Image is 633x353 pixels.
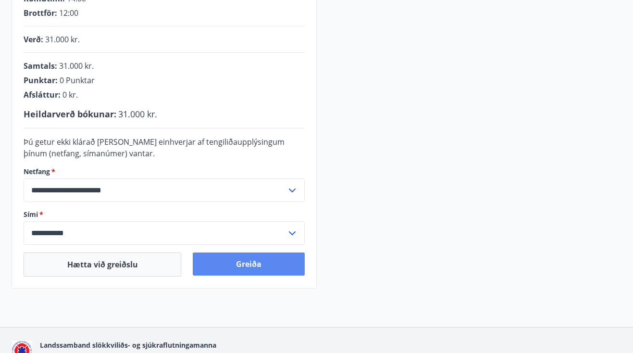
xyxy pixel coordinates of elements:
span: Samtals : [24,61,57,71]
span: Punktar : [24,75,58,86]
label: Netfang [24,167,305,176]
span: 31.000 kr. [59,61,94,71]
span: Afsláttur : [24,89,61,100]
span: 0 Punktar [60,75,95,86]
button: Greiða [193,252,304,276]
span: 12:00 [59,8,78,18]
span: 0 kr. [62,89,78,100]
span: Landssamband slökkviliðs- og sjúkraflutningamanna [40,340,216,350]
span: 31.000 kr. [45,34,80,45]
span: Heildarverð bókunar : [24,108,116,120]
span: Brottför : [24,8,57,18]
span: 31.000 kr. [118,108,157,120]
span: Verð : [24,34,43,45]
button: Hætta við greiðslu [24,252,181,277]
label: Sími [24,210,305,219]
span: Þú getur ekki klárað [PERSON_NAME] einhverjar af tengiliðaupplýsingum þínum (netfang, símanúmer) ... [24,137,285,159]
